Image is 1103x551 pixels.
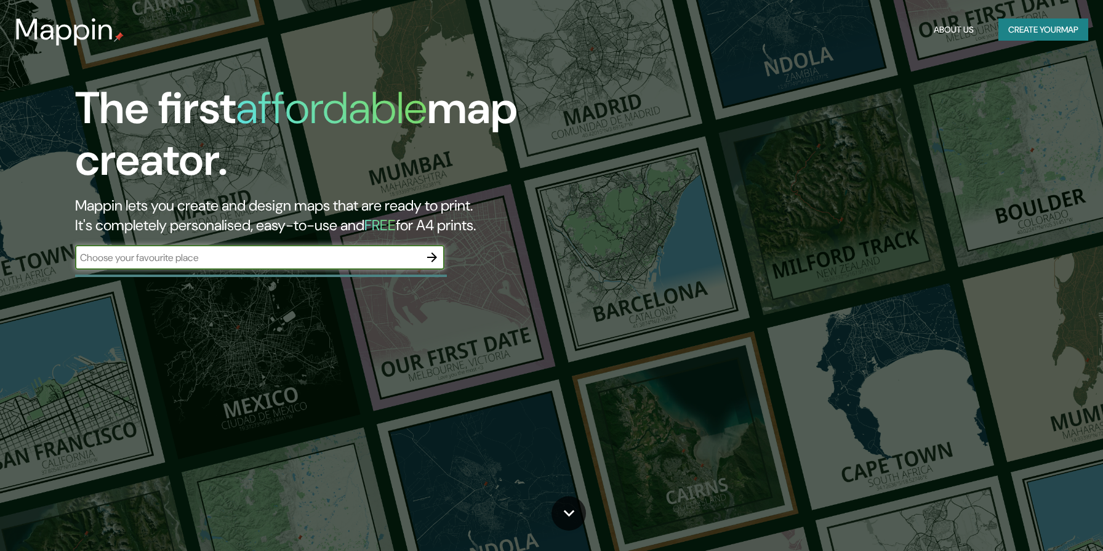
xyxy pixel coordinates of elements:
[75,196,627,235] h2: Mappin lets you create and design maps that are ready to print. It's completely personalised, eas...
[75,251,420,265] input: Choose your favourite place
[15,12,114,47] h3: Mappin
[114,32,124,42] img: mappin-pin
[364,215,396,235] h5: FREE
[75,82,627,196] h1: The first map creator.
[998,18,1088,41] button: Create yourmap
[236,79,427,137] h1: affordable
[929,18,979,41] button: About Us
